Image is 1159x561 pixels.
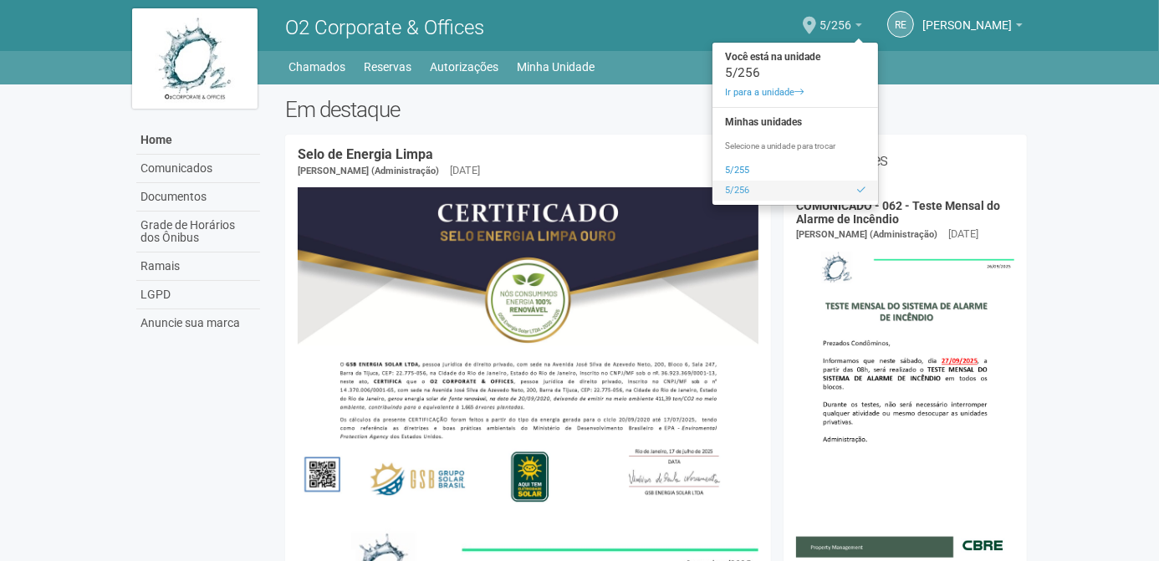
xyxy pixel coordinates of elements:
img: COMUNICADO%20-%20062%20-%20Teste%20Mensal%20do%20Alarme%20de%20Inc%C3%AAndio.jpg [796,242,1014,557]
a: 5/255 [712,161,878,181]
a: Chamados [288,55,345,79]
a: Ir para a unidade [712,83,878,103]
a: Autorizações [430,55,498,79]
a: 5/256 [712,181,878,201]
p: Selecione a unidade para trocar [712,140,878,152]
img: COMUNICADO%20-%20054%20-%20Selo%20de%20Energia%20Limpa%20-%20P%C3%A1g.%202.jpg [298,187,758,513]
strong: Minhas unidades [712,112,878,132]
img: logo.jpg [132,8,258,109]
div: [DATE] [450,163,480,178]
a: LGPD [136,281,260,309]
a: Minha Unidade [517,55,595,79]
a: Comunicados [136,155,260,183]
a: Ramais [136,252,260,281]
span: O2 Corporate & Offices [285,16,484,39]
h2: Em destaque [285,97,1027,122]
div: [DATE] [948,227,978,242]
a: Reservas [364,55,411,79]
a: Anuncie sua marca [136,309,260,337]
a: [PERSON_NAME] [922,21,1023,34]
span: [PERSON_NAME] (Administração) [298,166,439,176]
span: Rogeria Esteves [922,3,1012,32]
a: Selo de Energia Limpa [298,146,433,162]
a: Documentos [136,183,260,212]
span: 5/256 [819,3,851,32]
a: RE [887,11,914,38]
div: 5/256 [712,67,878,79]
a: COMUNICADO - 062 - Teste Mensal do Alarme de Incêndio [796,199,1000,225]
a: 5/256 [819,21,862,34]
strong: Você está na unidade [712,47,878,67]
span: [PERSON_NAME] (Administração) [796,229,937,240]
h2: Mais recentes [796,147,1014,172]
a: Grade de Horários dos Ônibus [136,212,260,252]
a: Home [136,126,260,155]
